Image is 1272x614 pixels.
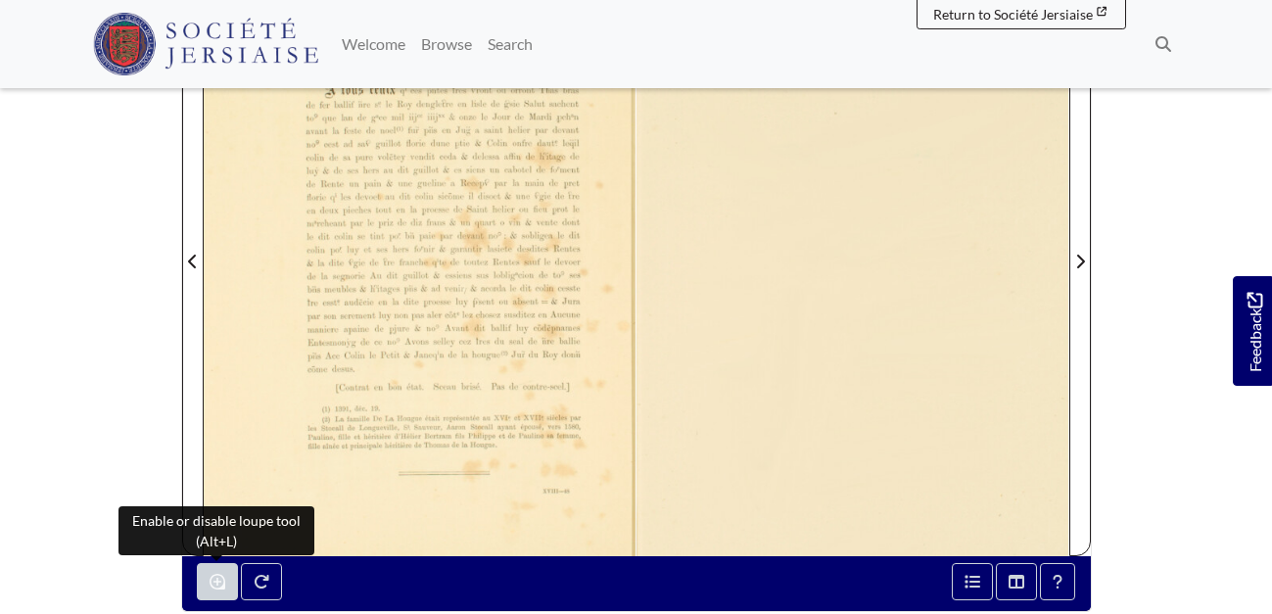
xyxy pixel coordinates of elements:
button: Rotate the book [241,563,282,600]
span: Return to Société Jersiaise [933,6,1093,23]
button: Enable or disable loupe tool (Alt+L) [197,563,238,600]
img: Société Jersiaise [93,13,319,75]
button: Thumbnails [996,563,1037,600]
a: Société Jersiaise logo [93,8,319,80]
a: Search [480,24,541,64]
span: Feedback [1243,293,1266,372]
div: Enable or disable loupe tool (Alt+L) [118,506,314,555]
a: Welcome [334,24,413,64]
button: Help [1040,563,1075,600]
a: Browse [413,24,480,64]
a: Would you like to provide feedback? [1233,276,1272,386]
button: Open metadata window [952,563,993,600]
